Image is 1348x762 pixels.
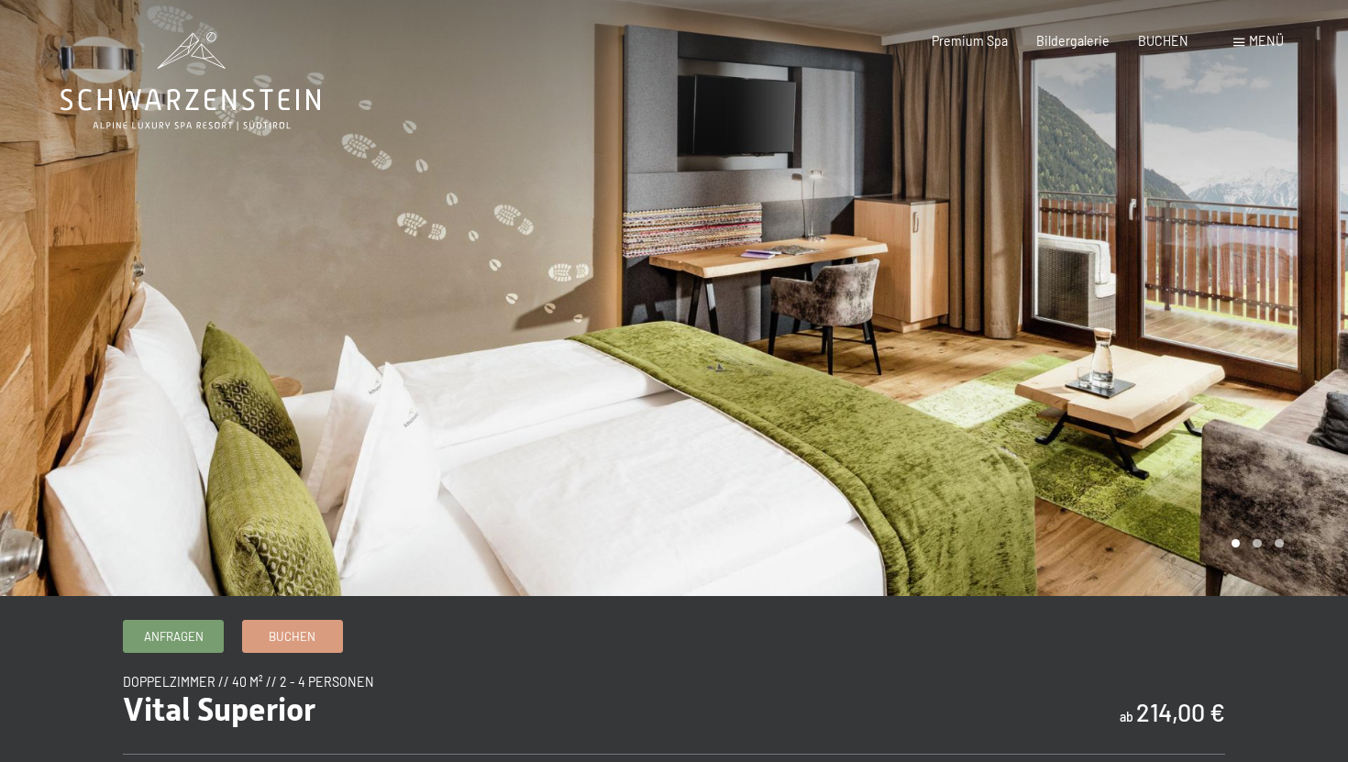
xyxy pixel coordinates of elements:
[243,621,342,651] a: Buchen
[123,690,315,728] span: Vital Superior
[123,674,374,690] span: Doppelzimmer // 40 m² // 2 - 4 Personen
[144,628,204,645] span: Anfragen
[1120,709,1133,724] span: ab
[932,33,1008,49] a: Premium Spa
[1036,33,1110,49] a: Bildergalerie
[1136,697,1225,726] b: 214,00 €
[269,628,315,645] span: Buchen
[124,621,223,651] a: Anfragen
[1249,33,1284,49] span: Menü
[1138,33,1188,49] a: BUCHEN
